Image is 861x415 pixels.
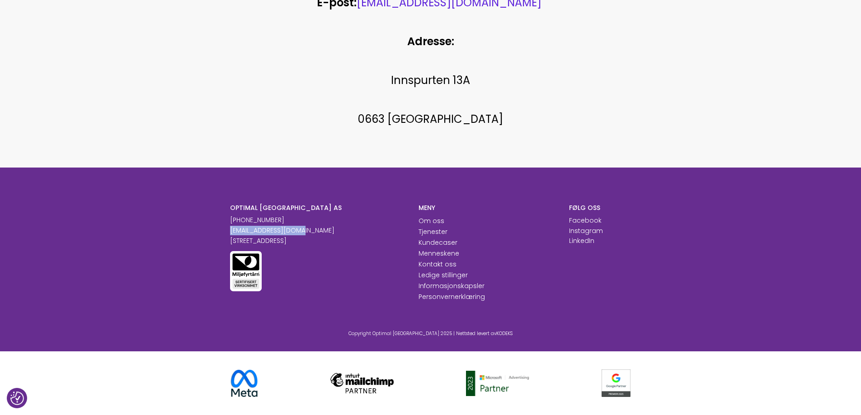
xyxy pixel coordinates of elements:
a: Kontakt oss [419,260,456,269]
a: Facebook [569,216,602,225]
span: Innspurten 13A [391,73,470,88]
span: | [453,330,455,337]
a: Om oss [419,216,444,225]
a: Instagram [569,226,603,235]
h6: OPTIMAL [GEOGRAPHIC_DATA] AS [230,204,405,212]
h6: MENY [419,204,555,212]
p: Instagram [569,226,603,236]
a: Kundecaser [419,238,457,247]
button: Samtykkepreferanser [10,392,24,405]
a: LinkedIn [569,236,594,245]
strong: Adresse: [407,34,454,49]
a: Ledige stillinger [419,270,468,280]
h6: FØLG OSS [569,204,631,212]
p: [STREET_ADDRESS] [230,236,405,246]
a: Tjenester [419,227,447,236]
a: KODEKS [496,330,513,337]
p: LinkedIn [569,236,594,246]
a: Personvernerklæring [419,292,485,301]
a: Informasjonskapsler [419,281,485,290]
img: Miljøfyrtårn sertifisert virksomhet [230,251,262,291]
span: Copyright Optimal [GEOGRAPHIC_DATA] 2025 [348,330,452,337]
a: [EMAIL_ADDRESS][DOMAIN_NAME] [230,226,334,235]
span: 0663 [GEOGRAPHIC_DATA] [358,112,503,126]
img: Revisit consent button [10,392,24,405]
span: Nettsted levert av [456,330,513,337]
a: Menneskene [419,249,459,258]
